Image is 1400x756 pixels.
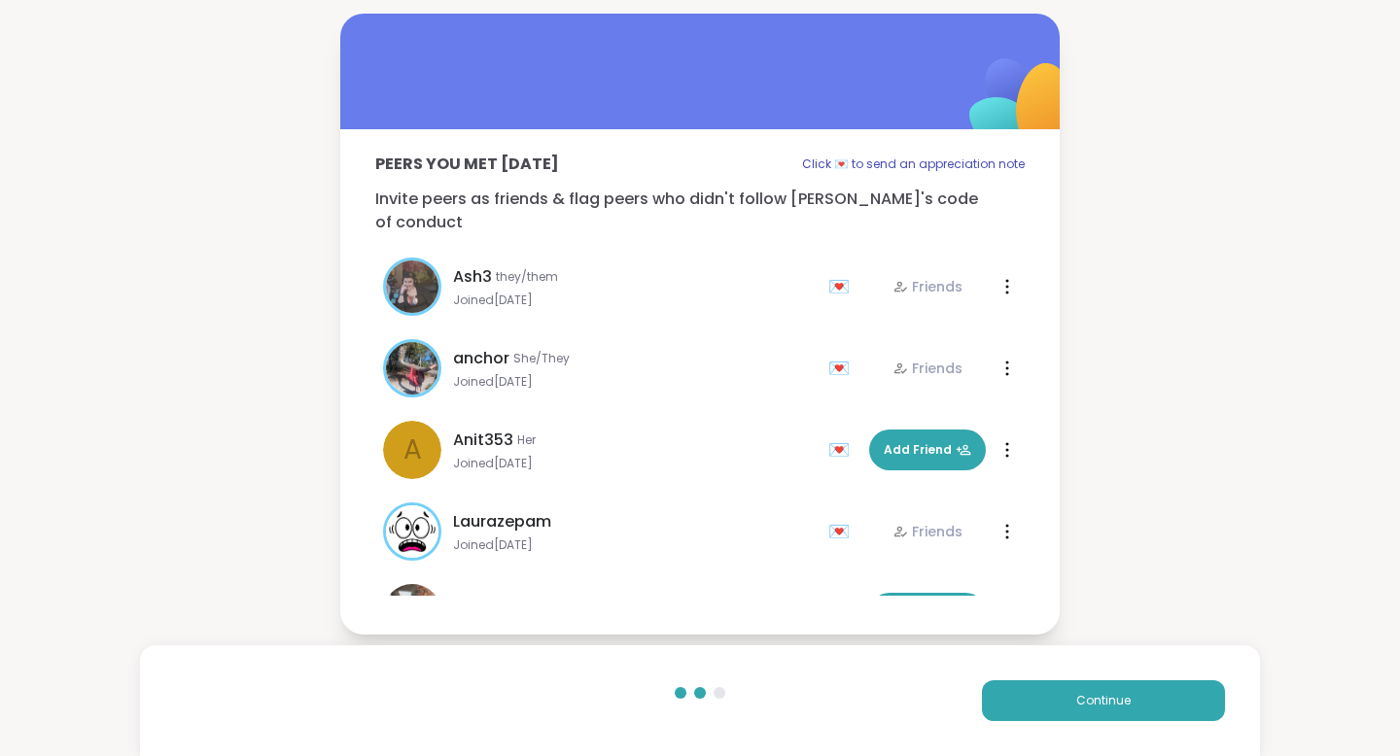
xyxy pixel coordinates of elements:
img: Laurazepam [386,505,438,558]
span: She/They [513,351,570,366]
div: Friends [892,277,962,296]
p: Peers you met [DATE] [375,153,559,176]
span: Her [517,432,536,448]
div: 💌 [828,516,857,547]
span: A [403,430,422,470]
span: anchor [453,347,509,370]
img: anchor [386,342,438,395]
div: Friends [892,359,962,378]
span: Add Friend [884,441,971,459]
div: Friends [892,522,962,541]
div: 💌 [828,271,857,302]
p: Click 💌 to send an appreciation note [802,153,1025,176]
span: Laurazepam [453,510,551,533]
div: 💌 [828,434,857,465]
span: they/them [496,269,558,285]
span: Continue [1076,692,1131,709]
span: Joined [DATE] [453,456,817,471]
img: Ash3 [386,260,438,313]
img: ShareWell Logomark [924,8,1117,201]
span: Joined [DATE] [453,374,817,390]
div: 💌 [828,353,857,384]
span: Anit353 [453,429,513,452]
button: Add Friend [869,430,986,470]
button: Add Friend [869,593,986,634]
span: Joined [DATE] [453,292,817,308]
span: Joined [DATE] [453,537,817,553]
span: rwashington92 [453,592,572,615]
button: Continue [982,680,1225,721]
p: Invite peers as friends & flag peers who didn't follow [PERSON_NAME]'s code of conduct [375,188,1025,234]
img: rwashington92 [383,584,441,642]
span: Ash3 [453,265,492,289]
